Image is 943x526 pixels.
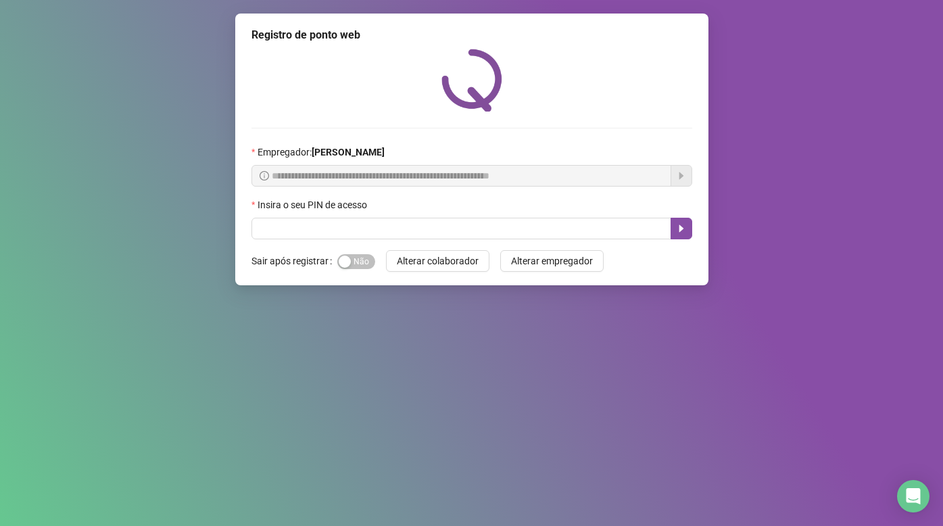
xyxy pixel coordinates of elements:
div: Open Intercom Messenger [897,480,929,512]
strong: [PERSON_NAME] [312,147,385,158]
span: Alterar empregador [511,254,593,268]
img: QRPoint [441,49,502,112]
label: Sair após registrar [251,250,337,272]
span: Empregador : [258,145,385,160]
span: caret-right [676,223,687,234]
span: Alterar colaborador [397,254,479,268]
label: Insira o seu PIN de acesso [251,197,376,212]
button: Alterar empregador [500,250,604,272]
span: info-circle [260,171,269,181]
div: Registro de ponto web [251,27,692,43]
button: Alterar colaborador [386,250,489,272]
